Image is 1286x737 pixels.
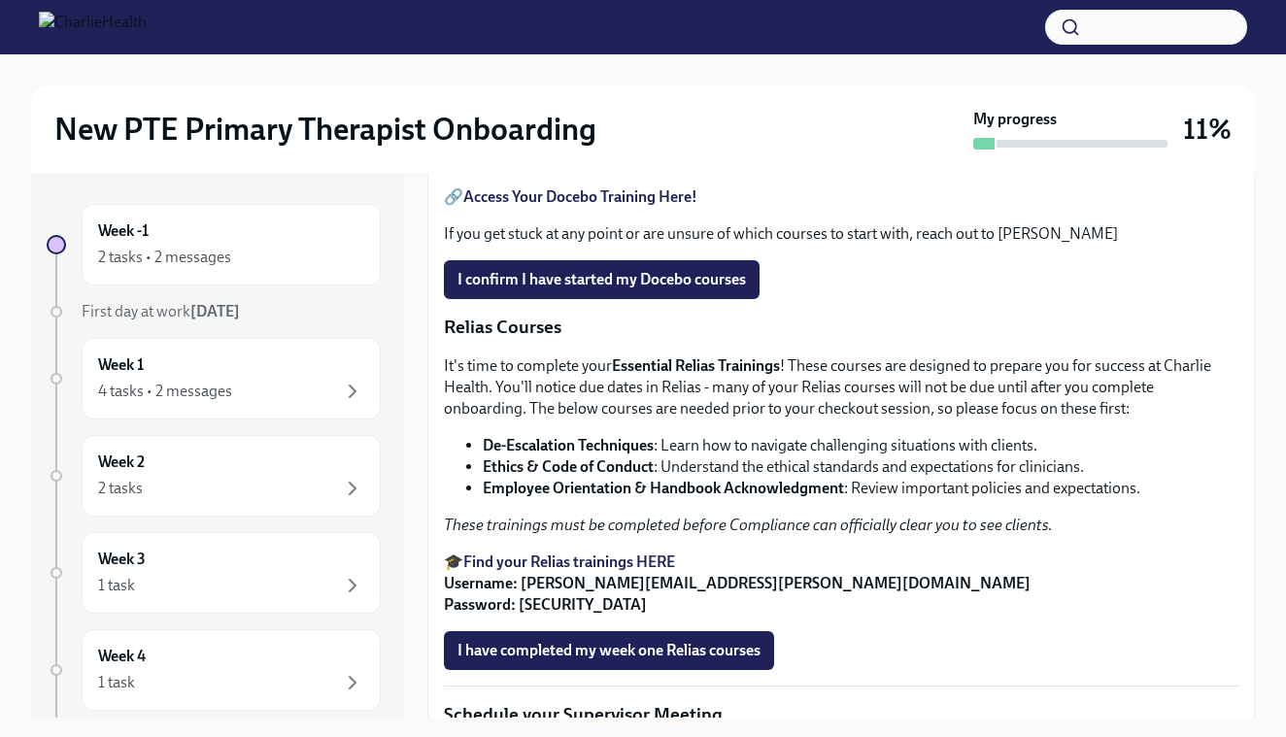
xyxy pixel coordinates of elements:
div: 2 tasks [98,478,143,499]
a: Week 22 tasks [47,435,381,517]
h3: 11% [1183,112,1232,147]
a: Week 14 tasks • 2 messages [47,338,381,419]
button: I have completed my week one Relias courses [444,631,774,670]
li: : Understand the ethical standards and expectations for clinicians. [483,456,1238,478]
img: CharlieHealth [39,12,147,43]
p: Relias Courses [444,315,1238,340]
a: Week 31 task [47,532,381,614]
h2: New PTE Primary Therapist Onboarding [54,110,596,149]
a: Access Your Docebo Training Here! [463,187,697,206]
button: I confirm I have started my Docebo courses [444,260,760,299]
span: I confirm I have started my Docebo courses [457,270,746,289]
h6: Week -1 [98,220,149,242]
p: If you get stuck at any point or are unsure of which courses to start with, reach out to [PERSON_... [444,223,1238,245]
strong: De-Escalation Techniques [483,436,654,454]
h6: Week 1 [98,354,144,376]
strong: My progress [973,109,1057,130]
div: 1 task [98,575,135,596]
strong: Username: [PERSON_NAME][EMAIL_ADDRESS][PERSON_NAME][DOMAIN_NAME] Password: [SECURITY_DATA] [444,574,1031,614]
a: Week 41 task [47,629,381,711]
p: 🔗 [444,186,1238,208]
p: Schedule your Supervisor Meeting [444,702,1238,727]
div: 4 tasks • 2 messages [98,381,232,402]
div: 1 task [98,672,135,693]
strong: Ethics & Code of Conduct [483,457,654,476]
strong: Employee Orientation & Handbook Acknowledgment [483,479,844,497]
h6: Week 3 [98,549,146,570]
li: : Review important policies and expectations. [483,478,1238,499]
div: 2 tasks • 2 messages [98,247,231,268]
a: First day at work[DATE] [47,301,381,322]
em: These trainings must be completed before Compliance can officially clear you to see clients. [444,516,1053,534]
h6: Week 4 [98,646,146,667]
p: It's time to complete your ! These courses are designed to prepare you for success at Charlie Hea... [444,355,1238,419]
strong: Essential Relias Trainings [612,356,780,375]
li: : Learn how to navigate challenging situations with clients. [483,435,1238,456]
a: Find your Relias trainings HERE [463,553,675,571]
strong: [DATE] [190,302,240,320]
span: First day at work [82,302,240,320]
h6: Week 2 [98,452,145,473]
p: 🎓 [444,552,1238,616]
span: I have completed my week one Relias courses [457,641,761,660]
a: Week -12 tasks • 2 messages [47,204,381,285]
